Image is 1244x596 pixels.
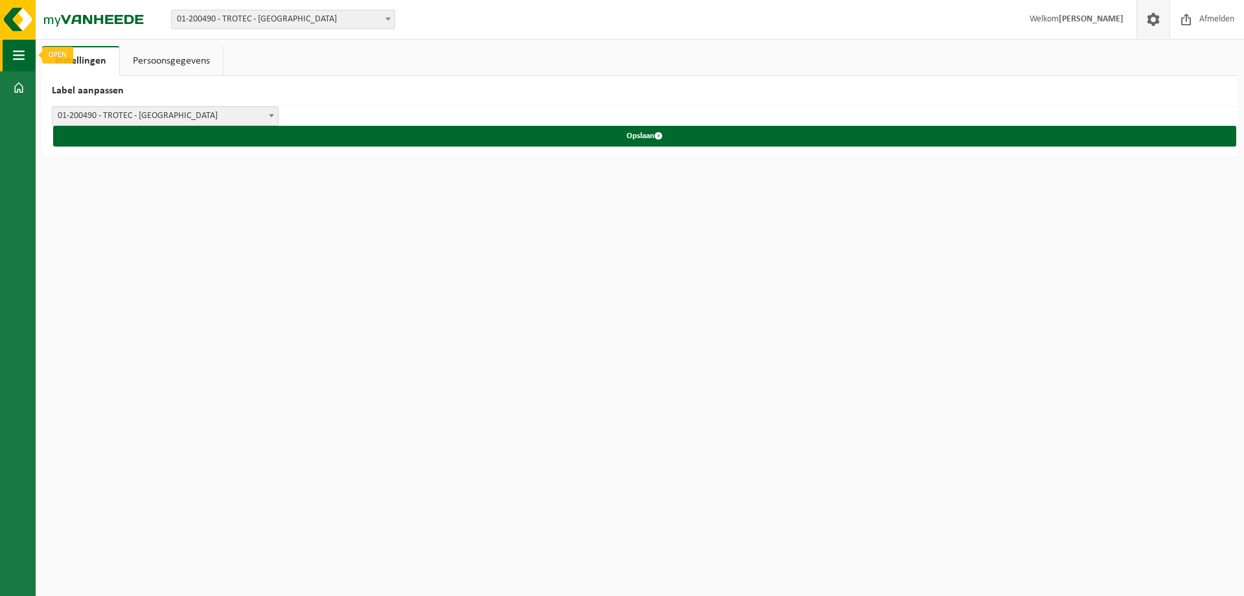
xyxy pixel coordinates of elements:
a: Instellingen [42,46,119,76]
a: Persoonsgegevens [120,46,223,76]
span: 01-200490 - TROTEC - VEURNE [52,107,278,125]
button: Opslaan [53,126,1236,147]
span: 01-200490 - TROTEC - VEURNE [172,10,395,29]
span: 01-200490 - TROTEC - VEURNE [52,106,279,126]
span: 01-200490 - TROTEC - VEURNE [171,10,395,29]
h2: Label aanpassen [42,76,1238,106]
strong: [PERSON_NAME] [1059,14,1123,24]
